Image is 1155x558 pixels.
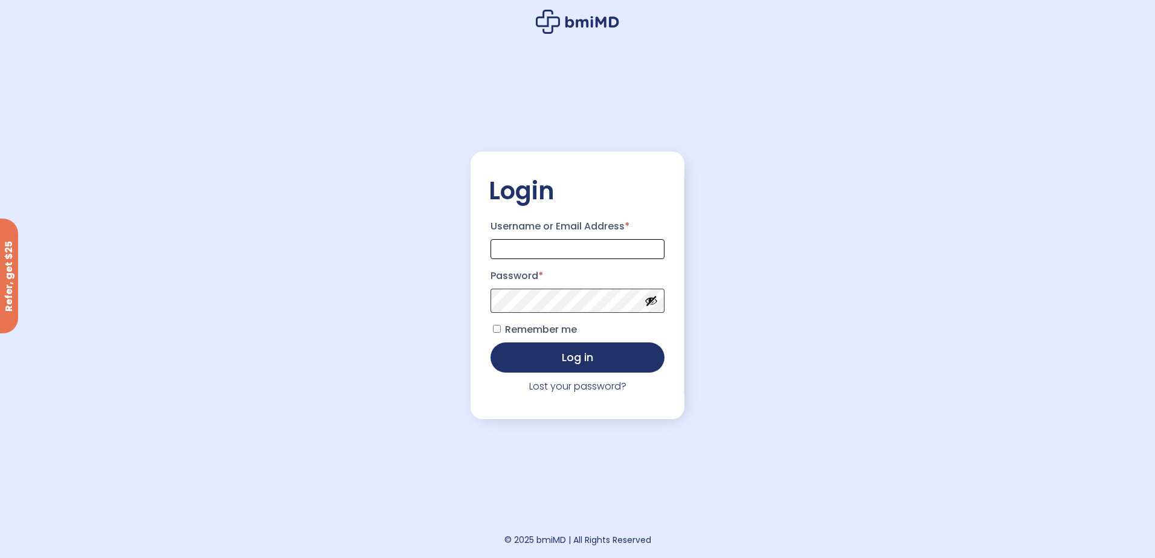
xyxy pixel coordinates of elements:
button: Show password [645,294,658,307]
div: © 2025 bmiMD | All Rights Reserved [504,531,651,548]
h2: Login [489,176,666,206]
a: Lost your password? [529,379,626,393]
label: Username or Email Address [491,217,664,236]
input: Remember me [493,325,501,333]
button: Log in [491,342,664,373]
span: Remember me [505,322,577,336]
label: Password [491,266,664,286]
